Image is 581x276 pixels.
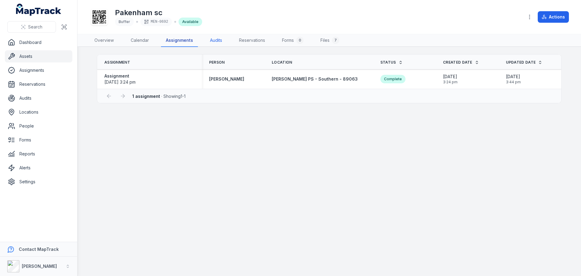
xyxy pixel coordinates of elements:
span: [PERSON_NAME] PS - Southern - 89063 [272,76,358,81]
a: Assignments [161,34,198,47]
span: Assignment [104,60,130,65]
a: Assignments [5,64,72,76]
div: 7 [332,37,339,44]
div: 0 [296,37,304,44]
a: Calendar [126,34,154,47]
span: · Showing 1 - 1 [132,94,185,99]
a: Audits [205,34,227,47]
a: People [5,120,72,132]
a: Status [380,60,403,65]
a: [PERSON_NAME] PS - Southern - 89063 [272,76,358,82]
a: Dashboard [5,36,72,48]
time: 8/14/2025, 3:24:20 PM [104,79,136,85]
span: Search [28,24,42,30]
a: Settings [5,176,72,188]
time: 8/18/2025, 3:44:06 PM [506,74,521,85]
button: Actions [538,11,569,23]
a: MapTrack [16,4,61,16]
h1: Pakenham sc [115,8,202,18]
a: Reports [5,148,72,160]
span: Buffer [119,19,130,24]
a: Audits [5,92,72,104]
span: Person [209,60,225,65]
span: [DATE] [443,74,458,80]
a: Created Date [443,60,479,65]
span: Created Date [443,60,472,65]
span: Location [272,60,292,65]
a: [PERSON_NAME] [209,76,244,82]
a: Forms [5,134,72,146]
span: Status [380,60,396,65]
a: Reservations [234,34,270,47]
a: Assets [5,50,72,62]
span: Updated Date [506,60,536,65]
button: Search [7,21,56,33]
span: [DATE] 3:24 pm [104,79,136,85]
strong: Assignment [104,73,136,79]
a: Updated Date [506,60,543,65]
a: Locations [5,106,72,118]
time: 8/14/2025, 3:24:20 PM [443,74,458,85]
strong: [PERSON_NAME] [22,264,57,269]
strong: 1 assignment [132,94,160,99]
a: Alerts [5,162,72,174]
strong: Contact MapTrack [19,247,59,252]
a: Reservations [5,78,72,90]
span: 3:44 pm [506,80,521,85]
div: Available [179,18,202,26]
div: MEN-0692 [140,18,172,26]
a: Assignment[DATE] 3:24 pm [104,73,136,85]
div: Complete [380,75,405,83]
span: 3:24 pm [443,80,458,85]
a: Overview [90,34,119,47]
a: Forms0 [277,34,308,47]
span: [DATE] [506,74,521,80]
a: Files7 [316,34,344,47]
